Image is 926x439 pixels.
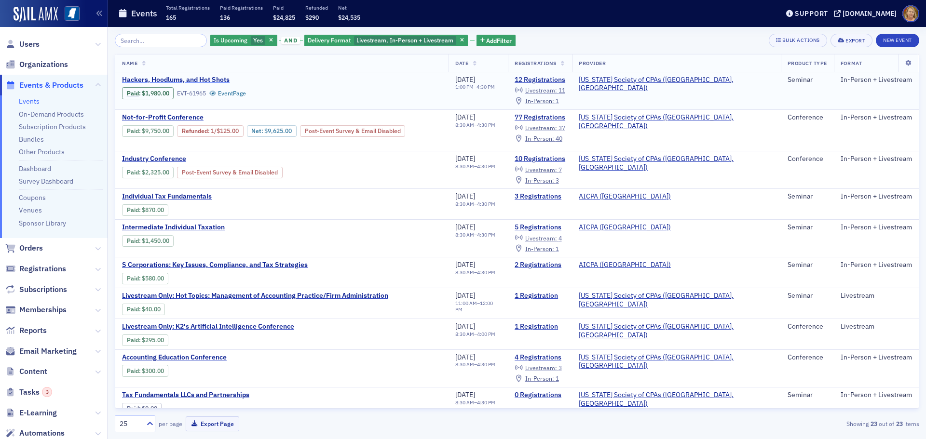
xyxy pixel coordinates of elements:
[515,245,558,253] a: In-Person: 1
[477,361,495,368] time: 4:30 PM
[308,36,351,44] span: Delivery Format
[122,322,294,331] a: Livestream Only: K2's Artificial Intelligence Conference
[515,124,565,132] a: Livestream: 37
[356,36,453,44] span: Livestream, In-Person + Livestream
[455,232,495,238] div: –
[122,273,168,284] div: Paid: 4 - $58000
[122,365,168,376] div: Paid: 5 - $30000
[122,167,174,178] div: Paid: 12 - $232500
[273,13,295,21] span: $24,825
[127,237,142,244] span: :
[5,408,57,418] a: E-Learning
[273,4,295,11] p: Paid
[166,4,210,11] p: Total Registrations
[264,127,292,134] span: $9,625.00
[122,353,284,362] a: Accounting Education Conference
[122,261,308,269] span: S Corporations: Key Issues, Compliance, and Tax Strategies
[127,405,139,412] a: Paid
[5,428,65,439] a: Automations
[788,322,827,331] div: Conference
[142,275,164,282] span: $580.00
[122,113,284,122] span: Not-for-Profit Conference
[525,86,557,94] span: Livestream :
[5,387,52,398] a: Tasks3
[122,292,388,300] a: Livestream Only: Hot Topics: Management of Accounting Practice/Firm Administration
[579,76,774,93] a: [US_STATE] Society of CPAs ([GEOGRAPHIC_DATA], [GEOGRAPHIC_DATA])
[120,419,141,429] div: 25
[525,374,554,382] span: In-Person :
[5,264,66,274] a: Registrations
[122,76,284,84] a: Hackers, Hoodlums, and Hot Shots
[515,292,565,300] a: 1 Registration
[515,60,557,67] span: Registrations
[5,305,67,315] a: Memberships
[127,169,142,176] span: :
[455,399,474,406] time: 8:30 AM
[338,4,360,11] p: Net
[795,9,828,18] div: Support
[142,169,169,176] span: $2,325.00
[177,125,243,137] div: Refunded: 82 - $975000
[556,97,559,105] span: 1
[558,234,562,242] span: 4
[122,235,174,247] div: Paid: 6 - $145000
[19,428,65,439] span: Automations
[558,166,562,173] span: 7
[19,147,65,156] a: Other Products
[19,59,68,70] span: Organizations
[122,87,174,99] div: Paid: 14 - $198000
[127,405,142,412] span: :
[558,124,565,132] span: 37
[515,192,565,201] a: 3 Registrations
[834,10,900,17] button: [DOMAIN_NAME]
[477,231,495,238] time: 4:30 PM
[127,275,142,282] span: :
[65,6,80,21] img: SailAMX
[788,76,827,84] div: Seminar
[19,193,46,202] a: Coupons
[177,90,206,97] div: EVT-61965
[455,361,495,368] div: –
[455,201,495,207] div: –
[455,192,475,200] span: [DATE]
[182,127,208,134] a: Refunded
[477,269,495,276] time: 4:30 PM
[122,192,284,201] a: Individual Tax Fundamentals
[841,391,912,399] div: In-Person + Livestream
[579,223,671,232] span: AICPA (Durham)
[455,163,495,170] div: –
[182,127,211,134] span: :
[455,291,475,300] span: [DATE]
[515,76,565,84] a: 12 Registrations
[455,331,474,337] time: 8:30 AM
[788,353,827,362] div: Conference
[515,353,565,362] a: 4 Registrations
[579,155,774,172] span: Mississippi Society of CPAs (Ridgeland, MS)
[19,387,52,398] span: Tasks
[841,76,912,84] div: In-Person + Livestream
[42,387,52,397] div: 3
[127,306,142,313] span: :
[122,155,354,163] a: Industry Conference
[127,127,142,134] span: :
[558,364,562,372] span: 3
[579,322,774,339] a: [US_STATE] Society of CPAs ([GEOGRAPHIC_DATA], [GEOGRAPHIC_DATA])
[253,36,263,44] span: Yes
[515,391,565,399] a: 0 Registrations
[19,284,67,295] span: Subscriptions
[19,219,66,227] a: Sponsor Library
[894,419,904,428] strong: 23
[5,366,47,377] a: Content
[220,4,263,11] p: Paid Registrations
[515,364,561,372] a: Livestream: 3
[515,375,558,383] a: In-Person: 1
[122,223,284,232] a: Intermediate Individual Taxation
[304,35,468,47] div: Livestream, In-Person + Livestream
[579,155,774,172] a: [US_STATE] Society of CPAs ([GEOGRAPHIC_DATA], [GEOGRAPHIC_DATA])
[556,245,559,253] span: 1
[186,416,239,431] button: Export Page
[579,192,671,201] span: AICPA (Durham)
